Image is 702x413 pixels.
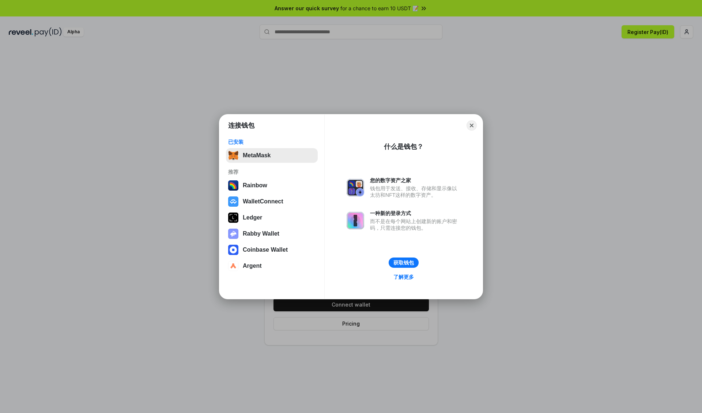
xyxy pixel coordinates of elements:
[228,245,238,255] img: svg+xml,%3Csvg%20width%3D%2228%22%20height%3D%2228%22%20viewBox%3D%220%200%2028%2028%22%20fill%3D...
[226,148,318,163] button: MetaMask
[243,263,262,269] div: Argent
[228,213,238,223] img: svg+xml,%3Csvg%20xmlns%3D%22http%3A%2F%2Fwww.w3.org%2F2000%2Fsvg%22%20width%3D%2228%22%20height%3...
[228,139,316,145] div: 已安装
[226,243,318,257] button: Coinbase Wallet
[370,218,461,231] div: 而不是在每个网站上创建新的账户和密码，只需连接您的钱包。
[243,198,283,205] div: WalletConnect
[226,178,318,193] button: Rainbow
[347,179,364,196] img: svg+xml,%3Csvg%20xmlns%3D%22http%3A%2F%2Fwww.w3.org%2F2000%2Fsvg%22%20fill%3D%22none%22%20viewBox...
[226,210,318,225] button: Ledger
[384,142,423,151] div: 什么是钱包？
[226,259,318,273] button: Argent
[243,182,267,189] div: Rainbow
[389,272,418,282] a: 了解更多
[389,258,419,268] button: 获取钱包
[370,177,461,184] div: 您的数字资产之家
[226,194,318,209] button: WalletConnect
[228,229,238,239] img: svg+xml,%3Csvg%20xmlns%3D%22http%3A%2F%2Fwww.w3.org%2F2000%2Fsvg%22%20fill%3D%22none%22%20viewBox...
[370,185,461,198] div: 钱包用于发送、接收、存储和显示像以太坊和NFT这样的数字资产。
[228,261,238,271] img: svg+xml,%3Csvg%20width%3D%2228%22%20height%3D%2228%22%20viewBox%3D%220%200%2028%2028%22%20fill%3D...
[467,120,477,131] button: Close
[228,169,316,175] div: 推荐
[243,152,271,159] div: MetaMask
[228,196,238,207] img: svg+xml,%3Csvg%20width%3D%2228%22%20height%3D%2228%22%20viewBox%3D%220%200%2028%2028%22%20fill%3D...
[226,226,318,241] button: Rabby Wallet
[243,247,288,253] div: Coinbase Wallet
[393,259,414,266] div: 获取钱包
[370,210,461,217] div: 一种新的登录方式
[228,150,238,161] img: svg+xml,%3Csvg%20fill%3D%22none%22%20height%3D%2233%22%20viewBox%3D%220%200%2035%2033%22%20width%...
[243,230,279,237] div: Rabby Wallet
[243,214,262,221] div: Ledger
[228,121,254,130] h1: 连接钱包
[347,212,364,229] img: svg+xml,%3Csvg%20xmlns%3D%22http%3A%2F%2Fwww.w3.org%2F2000%2Fsvg%22%20fill%3D%22none%22%20viewBox...
[393,274,414,280] div: 了解更多
[228,180,238,191] img: svg+xml,%3Csvg%20width%3D%22120%22%20height%3D%22120%22%20viewBox%3D%220%200%20120%20120%22%20fil...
